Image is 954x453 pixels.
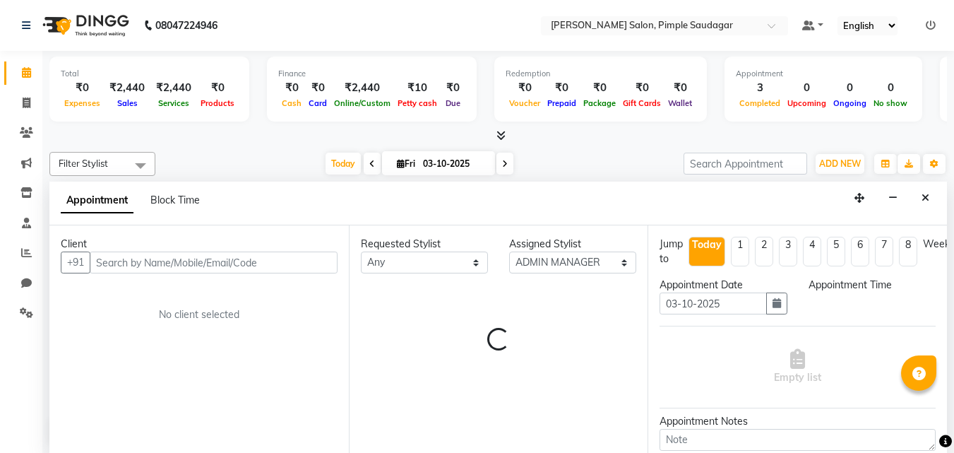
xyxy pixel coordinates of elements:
span: Cash [278,98,305,108]
div: ₹0 [580,80,619,96]
li: 2 [755,237,773,266]
span: Appointment [61,188,133,213]
div: Appointment Time [809,278,936,293]
img: logo [36,6,133,45]
div: ₹0 [664,80,696,96]
div: ₹0 [305,80,330,96]
iframe: chat widget [895,396,940,439]
div: ₹10 [394,80,441,96]
li: 5 [827,237,845,266]
div: ₹0 [278,80,305,96]
li: 6 [851,237,869,266]
span: ADD NEW [819,158,861,169]
li: 8 [899,237,917,266]
span: Gift Cards [619,98,664,108]
span: Wallet [664,98,696,108]
input: Search Appointment [684,153,807,175]
span: Card [305,98,330,108]
span: Block Time [150,194,200,206]
button: +91 [61,252,90,273]
span: Prepaid [544,98,580,108]
div: 0 [784,80,830,96]
span: Expenses [61,98,104,108]
div: ₹0 [61,80,104,96]
span: No show [870,98,911,108]
div: Redemption [506,68,696,80]
span: Today [326,153,361,175]
div: Appointment Notes [660,414,936,429]
div: Appointment Date [660,278,787,293]
span: Completed [736,98,784,108]
span: Products [197,98,238,108]
span: Package [580,98,619,108]
div: Jump to [660,237,683,266]
div: ₹0 [544,80,580,96]
input: yyyy-mm-dd [660,293,766,314]
div: Requested Stylist [361,237,488,252]
span: Upcoming [784,98,830,108]
div: ₹0 [441,80,465,96]
span: Ongoing [830,98,870,108]
span: Fri [393,158,419,169]
span: Services [155,98,193,108]
span: Sales [114,98,141,108]
button: ADD NEW [816,154,864,174]
div: ₹0 [619,80,664,96]
span: Voucher [506,98,544,108]
li: 1 [731,237,749,266]
div: 0 [870,80,911,96]
div: Appointment [736,68,911,80]
div: Client [61,237,338,252]
b: 08047224946 [155,6,217,45]
div: ₹2,440 [330,80,394,96]
div: 3 [736,80,784,96]
li: 7 [875,237,893,266]
span: Online/Custom [330,98,394,108]
div: Today [692,237,722,252]
li: 4 [803,237,821,266]
span: Filter Stylist [59,158,108,169]
span: Petty cash [394,98,441,108]
li: 3 [779,237,797,266]
div: ₹2,440 [104,80,150,96]
div: No client selected [95,307,304,322]
div: 0 [830,80,870,96]
div: Finance [278,68,465,80]
button: Close [915,187,936,209]
span: Due [442,98,464,108]
div: Assigned Stylist [509,237,636,252]
div: ₹0 [197,80,238,96]
div: Total [61,68,238,80]
div: ₹0 [506,80,544,96]
input: 2025-10-03 [419,153,489,175]
div: ₹2,440 [150,80,197,96]
span: Empty list [774,349,821,385]
input: Search by Name/Mobile/Email/Code [90,252,338,273]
